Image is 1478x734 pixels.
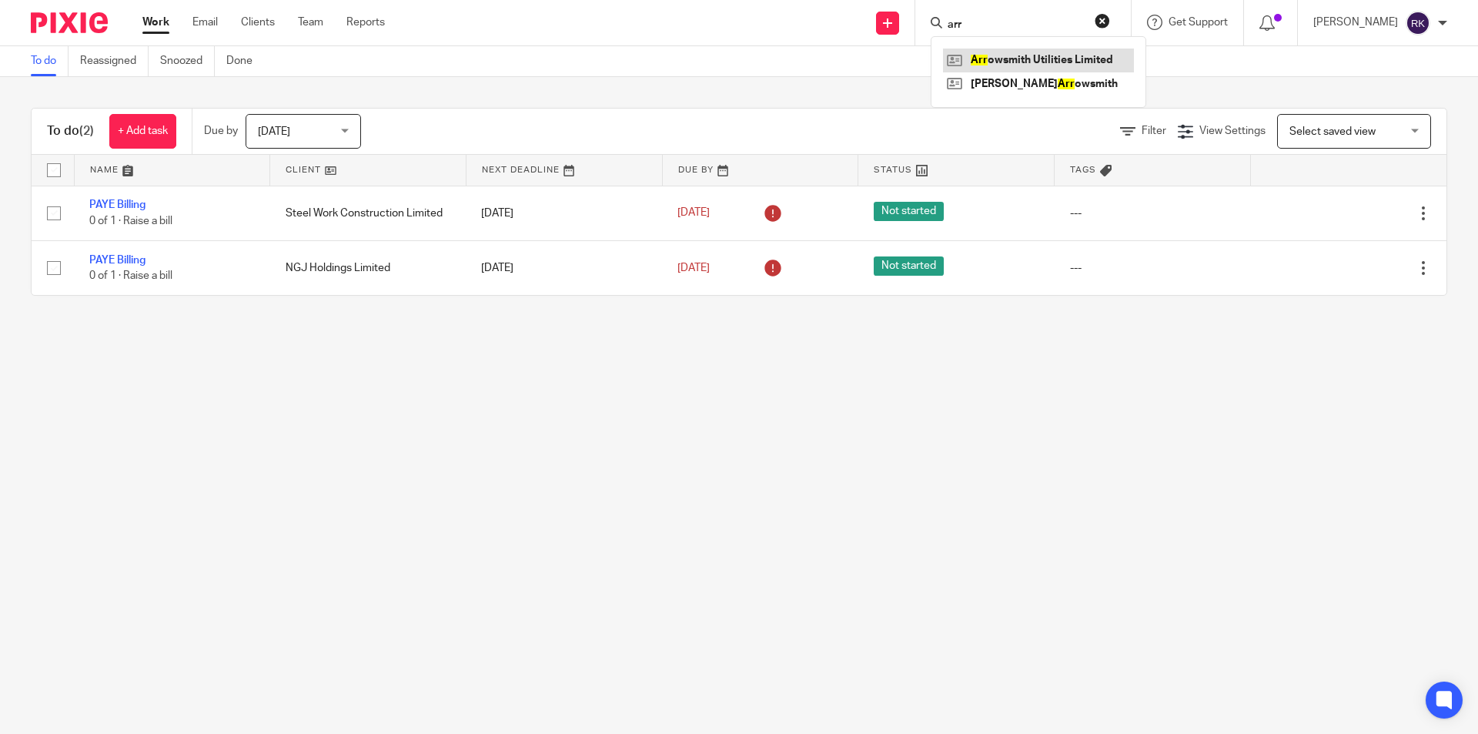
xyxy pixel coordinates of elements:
td: [DATE] [466,186,662,240]
div: --- [1070,206,1236,221]
div: --- [1070,260,1236,276]
span: [DATE] [677,208,710,219]
span: View Settings [1199,126,1266,136]
span: Get Support [1169,17,1228,28]
span: Not started [874,202,944,221]
img: svg%3E [1406,11,1430,35]
p: [PERSON_NAME] [1313,15,1398,30]
a: To do [31,46,69,76]
a: Reassigned [80,46,149,76]
a: Snoozed [160,46,215,76]
span: 0 of 1 · Raise a bill [89,216,172,226]
span: Not started [874,256,944,276]
button: Clear [1095,13,1110,28]
td: [DATE] [466,240,662,295]
td: NGJ Holdings Limited [270,240,466,295]
span: 0 of 1 · Raise a bill [89,270,172,281]
a: Team [298,15,323,30]
td: Steel Work Construction Limited [270,186,466,240]
span: Filter [1142,126,1166,136]
a: Reports [346,15,385,30]
a: Work [142,15,169,30]
a: Done [226,46,264,76]
span: Select saved view [1289,126,1376,137]
a: PAYE Billing [89,255,145,266]
a: + Add task [109,114,176,149]
a: Email [192,15,218,30]
p: Due by [204,123,238,139]
input: Search [946,18,1085,32]
img: Pixie [31,12,108,33]
span: [DATE] [258,126,290,137]
h1: To do [47,123,94,139]
span: Tags [1070,166,1096,174]
a: PAYE Billing [89,199,145,210]
span: (2) [79,125,94,137]
span: [DATE] [677,263,710,273]
a: Clients [241,15,275,30]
